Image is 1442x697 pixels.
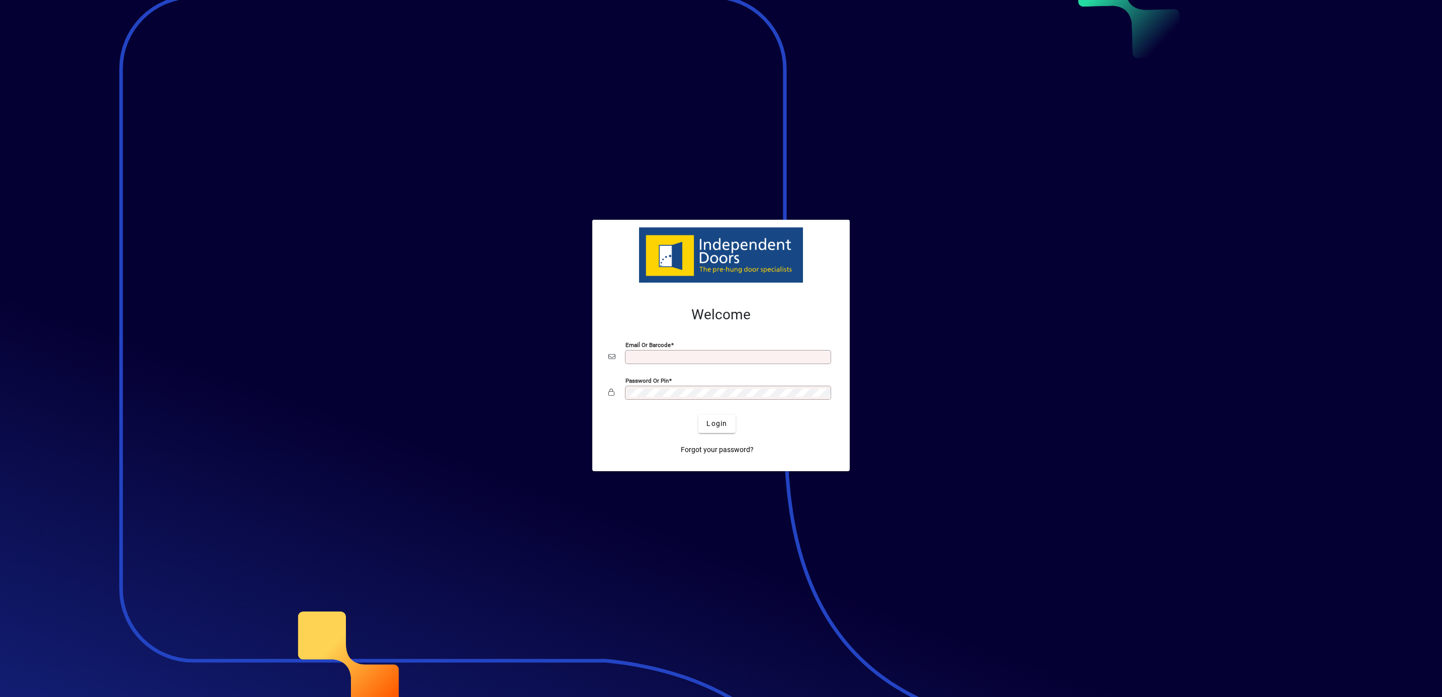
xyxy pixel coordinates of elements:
[608,306,834,323] h2: Welcome
[677,441,758,459] a: Forgot your password?
[698,415,735,433] button: Login
[625,341,671,348] mat-label: Email or Barcode
[625,377,669,384] mat-label: Password or Pin
[706,418,727,429] span: Login
[681,445,754,455] span: Forgot your password?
